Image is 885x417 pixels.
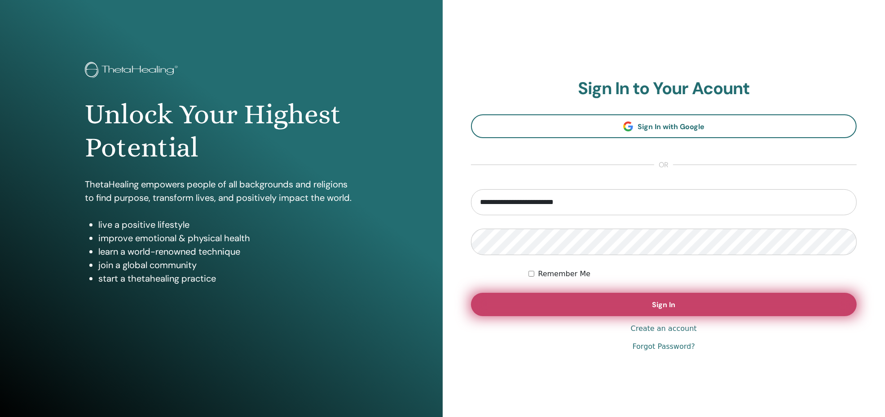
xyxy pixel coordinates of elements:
[654,160,673,170] span: or
[471,78,857,99] h2: Sign In to Your Acount
[98,231,357,245] li: improve emotional & physical health
[631,323,697,334] a: Create an account
[85,178,357,204] p: ThetaHealing empowers people of all backgrounds and religions to find purpose, transform lives, a...
[471,293,857,316] button: Sign In
[471,114,857,138] a: Sign In with Google
[98,218,357,231] li: live a positive lifestyle
[85,98,357,165] h1: Unlock Your Highest Potential
[98,258,357,272] li: join a global community
[638,122,704,131] span: Sign In with Google
[652,300,675,309] span: Sign In
[633,341,695,352] a: Forgot Password?
[98,272,357,285] li: start a thetahealing practice
[528,269,857,279] div: Keep me authenticated indefinitely or until I manually logout
[98,245,357,258] li: learn a world-renowned technique
[538,269,590,279] label: Remember Me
